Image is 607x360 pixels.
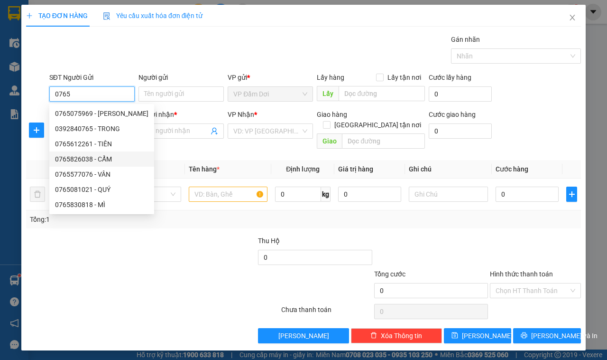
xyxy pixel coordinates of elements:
div: 0765577076 - VÂN [55,169,148,180]
span: Lấy hàng [317,74,344,81]
div: 0765081021 - QUÝ [49,182,154,197]
span: Yêu cầu xuất hóa đơn điện tử [103,12,203,19]
label: Hình thức thanh toán [490,270,553,278]
input: Dọc đường [339,86,424,101]
button: deleteXóa Thông tin [351,328,442,343]
span: Lấy tận nơi [384,72,425,83]
div: 0765075969 - TIẾN THIỆN [49,106,154,121]
span: Xóa Thông tin [381,331,422,341]
div: 0765826038 - CẨM [49,152,154,167]
label: Cước giao hàng [429,111,476,118]
input: VD: Bàn, Ghế [189,187,268,202]
input: 0 [338,187,401,202]
span: [GEOGRAPHIC_DATA] tận nơi [331,120,425,130]
div: Người nhận [138,109,224,120]
span: Lấy [317,86,339,101]
button: save[PERSON_NAME] [444,328,512,343]
span: plus [26,12,33,19]
span: Giá trị hàng [338,165,373,173]
div: VP gửi [228,72,313,83]
span: plus [567,190,577,198]
button: Close [559,5,586,31]
span: VP Nhận [228,111,254,118]
span: TẠO ĐƠN HÀNG [26,12,88,19]
span: kg [321,187,331,202]
div: Chưa thanh toán [280,304,373,321]
div: 0765830818 - MÌ [55,199,148,210]
label: Cước lấy hàng [429,74,471,81]
span: Tên hàng [189,165,220,173]
span: delete [370,332,377,340]
span: [PERSON_NAME] và In [531,331,598,341]
input: Cước giao hàng [429,123,492,139]
th: Ghi chú [405,160,492,179]
div: SĐT Người Gửi [49,72,135,83]
button: plus [566,187,577,202]
span: printer [521,332,527,340]
div: 0765612261 - TIÊN [55,139,148,149]
span: close [569,14,576,21]
button: plus [29,123,44,138]
button: delete [30,187,45,202]
span: Định lượng [286,165,320,173]
input: Cước lấy hàng [429,86,492,102]
div: 0765830818 - MÌ [49,197,154,212]
span: save [451,332,458,340]
span: Giao hàng [317,111,347,118]
span: [PERSON_NAME] [462,331,513,341]
div: Tổng: 1 [30,214,235,225]
span: user-add [211,127,218,135]
span: Tổng cước [374,270,405,278]
span: [PERSON_NAME] [278,331,329,341]
span: Giao [317,133,342,149]
button: printer[PERSON_NAME] và In [513,328,581,343]
span: Cước hàng [496,165,528,173]
input: Ghi Chú [409,187,488,202]
span: VP Đầm Dơi [233,87,307,101]
button: [PERSON_NAME] [258,328,349,343]
div: 0765826038 - CẨM [55,154,148,164]
div: 0392840765 - TRONG [49,121,154,136]
div: 0765081021 - QUÝ [55,184,148,195]
div: Người gửi [138,72,224,83]
input: Dọc đường [342,133,424,149]
div: 0765612261 - TIÊN [49,136,154,152]
label: Gán nhãn [451,36,480,43]
div: 0392840765 - TRONG [55,123,148,134]
div: 0765075969 - [PERSON_NAME] [55,108,148,119]
span: plus [29,126,44,134]
img: icon [103,12,110,20]
div: 0765577076 - VÂN [49,167,154,182]
span: Thu Hộ [258,237,280,245]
